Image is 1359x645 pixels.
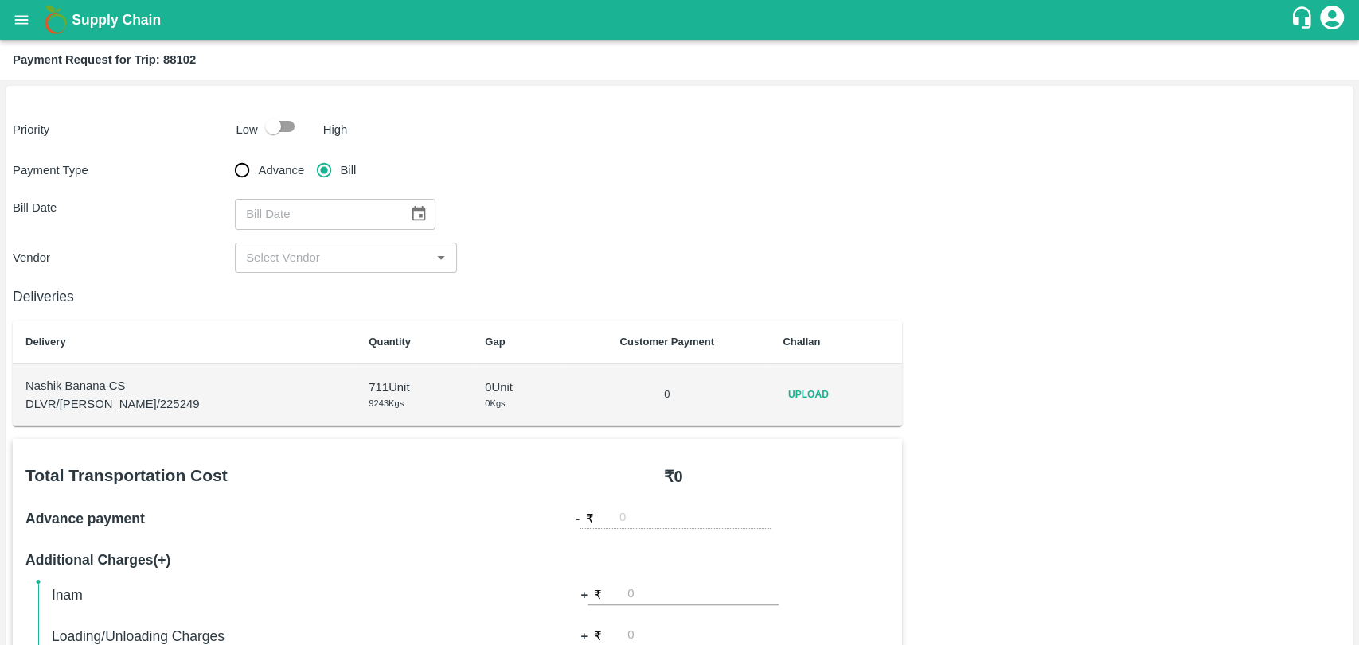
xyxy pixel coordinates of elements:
b: Advance payment [25,511,145,526]
b: Payment Request for Trip: 88102 [13,53,196,66]
img: logo [40,4,72,36]
p: 711 Unit [369,379,459,396]
p: DLVR/[PERSON_NAME]/225249 [25,395,343,413]
b: ₹ 0 [663,468,682,485]
b: + [580,628,588,645]
p: Payment Type [13,161,235,179]
p: ₹ [586,510,594,527]
b: Gap [485,336,505,348]
button: Open [431,247,451,268]
td: 0 [564,364,770,426]
input: 0 [619,507,771,529]
span: 0 Kgs [485,398,505,408]
button: Choose date [404,199,434,229]
span: Bill [341,161,357,179]
b: Customer Payment [619,336,713,348]
div: account of current user [1318,3,1346,37]
p: 0 Unit [485,379,551,396]
p: Priority [13,121,230,138]
h6: Inam [52,584,471,606]
span: Upload [783,383,834,406]
p: ₹ [594,628,602,645]
b: Supply Chain [72,12,161,28]
b: + [580,586,588,604]
input: Bill Date [235,199,397,229]
b: Delivery [25,336,66,348]
b: Challan [783,336,820,348]
button: open drawer [3,2,40,38]
a: Supply Chain [72,9,1290,31]
h6: Deliveries [13,286,902,308]
p: Low [236,121,258,138]
span: Advance [258,161,304,179]
b: Additional Charges(+) [25,552,170,568]
p: High [323,121,348,138]
p: Vendor [13,249,235,266]
b: Quantity [369,336,411,348]
input: Select Vendor [240,247,426,268]
div: customer-support [1290,6,1318,34]
b: Total Transportation Cost [25,466,228,484]
p: Nashik Banana CS [25,377,343,394]
p: ₹ [594,586,602,604]
span: 9243 Kgs [369,398,404,408]
p: Bill Date [13,199,235,216]
b: - [576,510,580,527]
input: 0 [627,584,779,605]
